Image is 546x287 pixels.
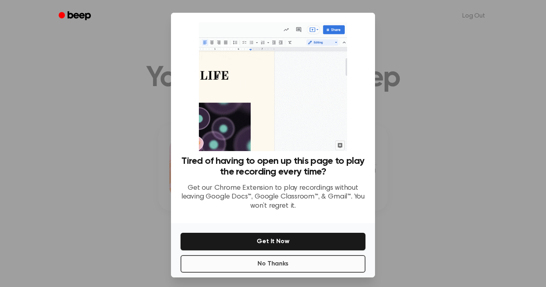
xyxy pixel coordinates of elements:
button: No Thanks [181,255,365,273]
a: Log Out [454,6,493,26]
p: Get our Chrome Extension to play recordings without leaving Google Docs™, Google Classroom™, & Gm... [181,184,365,211]
button: Get It Now [181,233,365,250]
img: Beep extension in action [199,22,347,151]
a: Beep [53,8,98,24]
h3: Tired of having to open up this page to play the recording every time? [181,156,365,177]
